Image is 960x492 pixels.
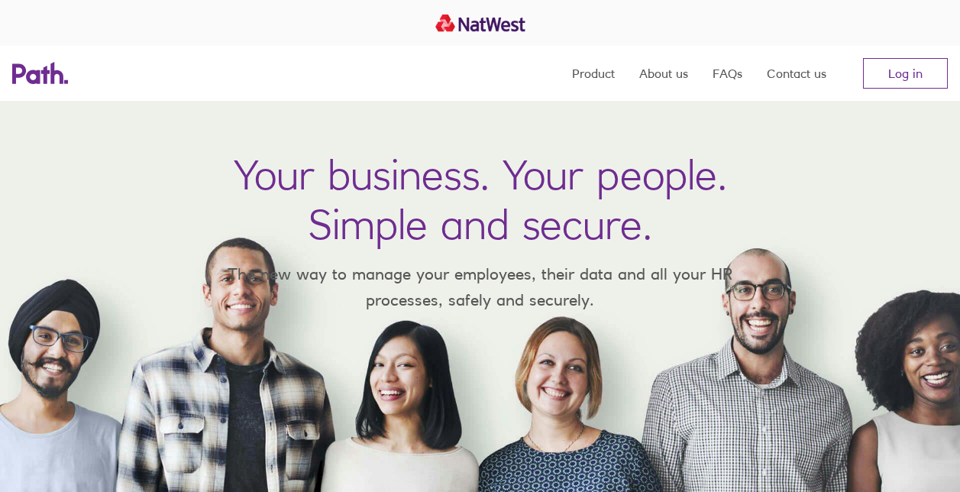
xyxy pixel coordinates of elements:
a: Log in [863,58,948,89]
p: The new way to manage your employees, their data and all your HR processes, safely and securely. [205,261,755,312]
a: Product [572,46,615,101]
a: About us [639,46,688,101]
h1: Your business. Your people. Simple and secure. [234,150,727,249]
a: Contact us [767,46,826,101]
a: FAQs [713,46,742,101]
